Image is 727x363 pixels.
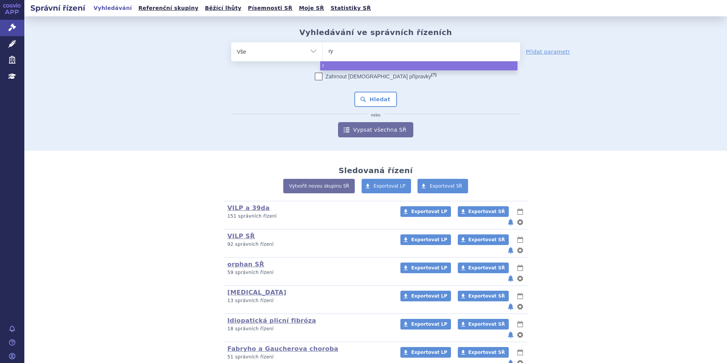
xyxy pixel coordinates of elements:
button: nastavení [516,218,524,227]
a: Exportovat LP [400,291,451,301]
span: Exportovat LP [411,265,447,271]
button: nastavení [516,302,524,311]
p: 151 správních řízení [227,213,390,220]
a: Vyhledávání [91,3,134,13]
span: Exportovat SŘ [468,322,505,327]
button: notifikace [507,274,514,283]
a: VILP a 39da [227,204,270,212]
span: Exportovat SŘ [468,350,505,355]
span: Exportovat LP [411,293,447,299]
button: nastavení [516,246,524,255]
label: Zahrnout [DEMOGRAPHIC_DATA] přípravky [315,73,437,80]
button: notifikace [507,218,514,227]
span: Exportovat SŘ [468,209,505,214]
a: Exportovat SŘ [458,206,509,217]
h2: Správní řízení [24,3,91,13]
button: lhůty [516,320,524,329]
a: Běžící lhůty [203,3,244,13]
button: notifikace [507,330,514,339]
a: Přidat parametr [526,48,570,56]
button: notifikace [507,246,514,255]
a: Exportovat SŘ [458,263,509,273]
button: notifikace [507,302,514,311]
button: lhůty [516,235,524,244]
button: lhůty [516,207,524,216]
button: Hledat [354,92,397,107]
h2: Sledovaná řízení [338,166,413,175]
a: VILP SŘ [227,232,255,240]
span: Exportovat LP [411,350,447,355]
span: Exportovat LP [411,237,447,242]
span: Exportovat LP [411,322,447,327]
a: Exportovat SŘ [458,319,509,330]
a: orphan SŘ [227,261,264,268]
a: Moje SŘ [297,3,326,13]
i: nebo [367,113,384,118]
button: nastavení [516,274,524,283]
span: Exportovat LP [411,209,447,214]
span: Exportovat SŘ [468,293,505,299]
a: Exportovat SŘ [458,347,509,358]
abbr: (?) [431,72,437,77]
span: Exportovat LP [374,183,406,189]
li: r [320,61,517,70]
a: Vypsat všechna SŘ [338,122,413,137]
a: Referenční skupiny [136,3,201,13]
span: Exportovat SŘ [468,265,505,271]
a: Exportovat LP [400,234,451,245]
button: lhůty [516,348,524,357]
a: Exportovat SŘ [458,291,509,301]
p: 51 správních řízení [227,354,390,360]
a: Statistiky SŘ [328,3,373,13]
button: lhůty [516,291,524,301]
a: Písemnosti SŘ [246,3,295,13]
p: 13 správních řízení [227,298,390,304]
a: Exportovat SŘ [417,179,468,193]
a: Exportovat LP [362,179,411,193]
a: Vytvořit novou skupinu SŘ [283,179,355,193]
p: 92 správních řízení [227,241,390,248]
span: Exportovat SŘ [468,237,505,242]
a: Fabryho a Gaucherova choroba [227,345,338,352]
p: 59 správních řízení [227,269,390,276]
button: nastavení [516,330,524,339]
a: Exportovat LP [400,347,451,358]
p: 18 správních řízení [227,326,390,332]
a: Exportovat SŘ [458,234,509,245]
a: Exportovat LP [400,263,451,273]
h2: Vyhledávání ve správních řízeních [299,28,452,37]
button: lhůty [516,263,524,272]
span: Exportovat SŘ [430,183,462,189]
a: Exportovat LP [400,206,451,217]
a: Exportovat LP [400,319,451,330]
a: [MEDICAL_DATA] [227,289,286,296]
a: Idiopatická plicní fibróza [227,317,316,324]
